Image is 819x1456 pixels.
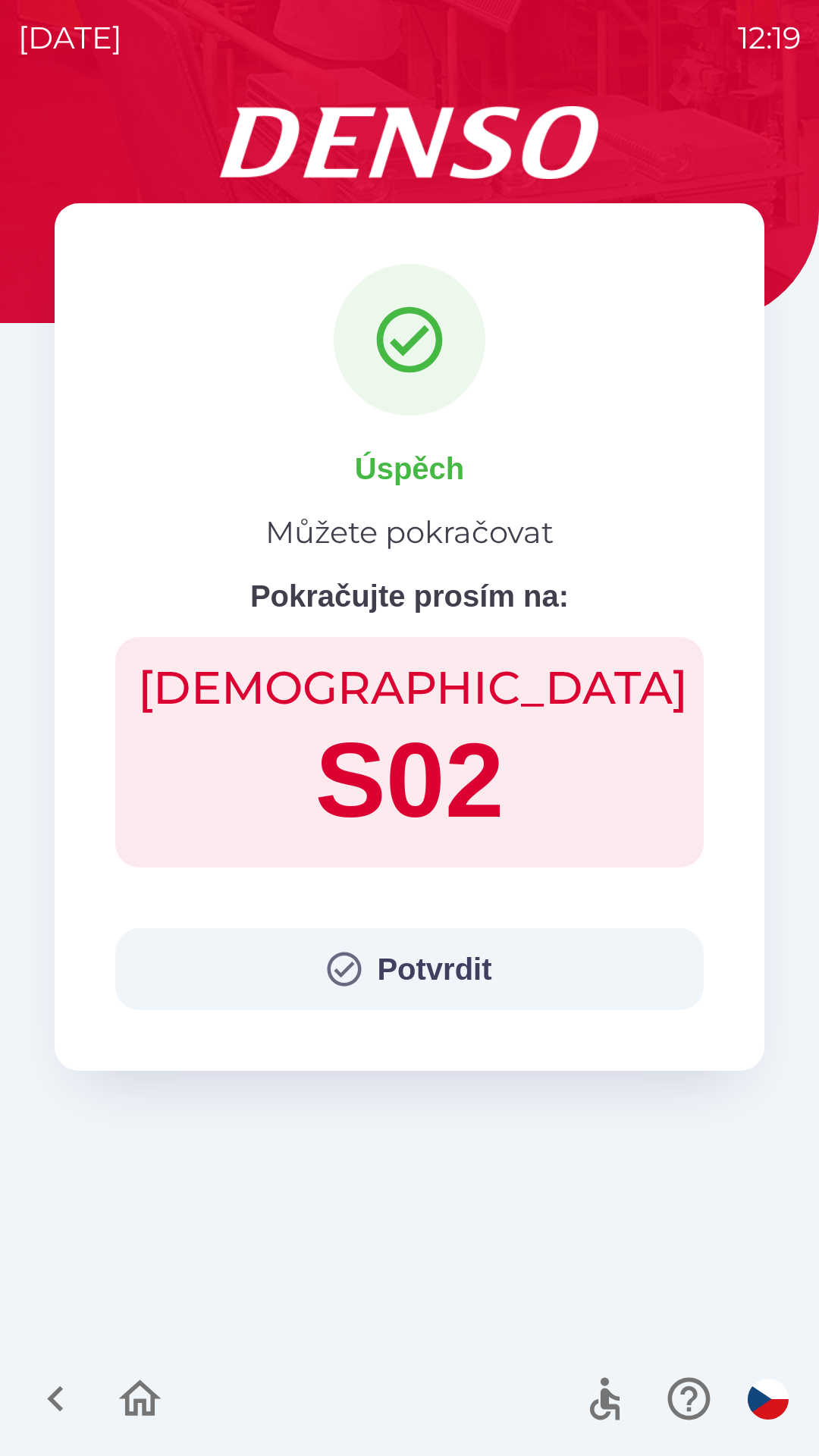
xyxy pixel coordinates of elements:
p: [DATE] [18,15,122,61]
h1: S02 [138,716,681,845]
img: Logo [55,106,764,179]
img: cs flag [748,1379,789,1420]
h2: [DEMOGRAPHIC_DATA] [138,660,681,716]
p: Pokračujte prosím na: [250,573,569,619]
button: Potvrdit [115,928,704,1010]
p: Úspěch [355,446,465,491]
p: 12:19 [738,15,801,61]
p: Můžete pokračovat [265,510,554,555]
